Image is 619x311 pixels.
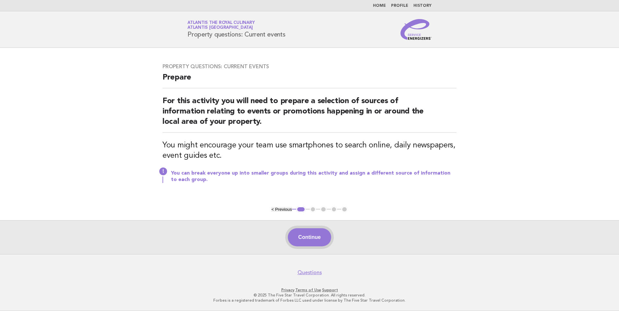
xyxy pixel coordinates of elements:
a: Support [322,288,338,292]
p: · · [111,287,508,293]
p: © 2025 The Five Star Travel Corporation. All rights reserved. [111,293,508,298]
p: Forbes is a registered trademark of Forbes LLC used under license by The Five Star Travel Corpora... [111,298,508,303]
a: History [413,4,432,8]
a: Terms of Use [295,288,321,292]
a: Atlantis the Royal CulinaryAtlantis [GEOGRAPHIC_DATA] [187,21,254,30]
h3: Property questions: Current events [163,63,456,70]
button: 1 [296,206,306,213]
a: Profile [391,4,408,8]
a: Questions [298,269,322,276]
h3: You might encourage your team use smartphones to search online, daily newspapers, event guides etc. [163,140,456,161]
h2: For this activity you will need to prepare a selection of sources of information relating to even... [163,96,456,133]
h1: Property questions: Current events [187,21,286,38]
h2: Prepare [163,72,456,88]
button: < Previous [271,207,292,212]
img: Service Energizers [400,19,432,40]
a: Home [373,4,386,8]
button: Continue [288,228,331,246]
a: Privacy [281,288,294,292]
span: Atlantis [GEOGRAPHIC_DATA] [187,26,253,30]
p: You can break everyone up into smaller groups during this activity and assign a different source ... [171,170,456,183]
